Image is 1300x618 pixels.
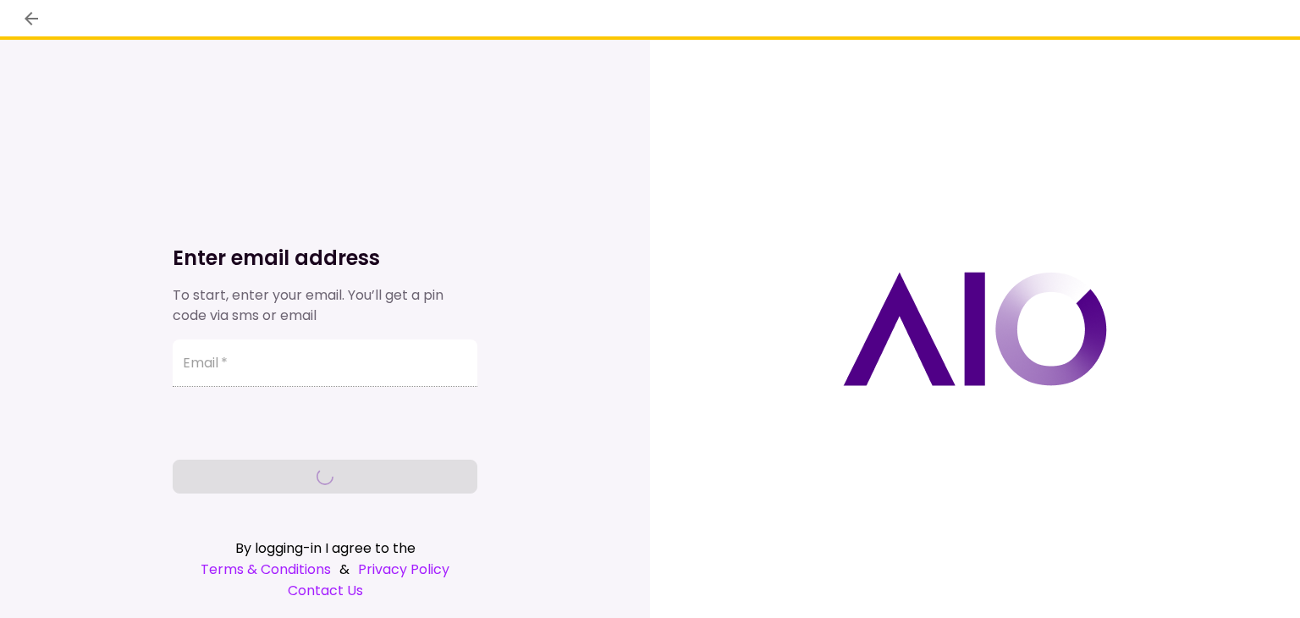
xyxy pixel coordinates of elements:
[17,4,46,33] button: back
[173,285,477,326] div: To start, enter your email. You’ll get a pin code via sms or email
[173,538,477,559] div: By logging-in I agree to the
[173,559,477,580] div: &
[201,559,331,580] a: Terms & Conditions
[843,272,1107,386] img: AIO logo
[358,559,449,580] a: Privacy Policy
[173,245,477,272] h1: Enter email address
[173,580,477,601] a: Contact Us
